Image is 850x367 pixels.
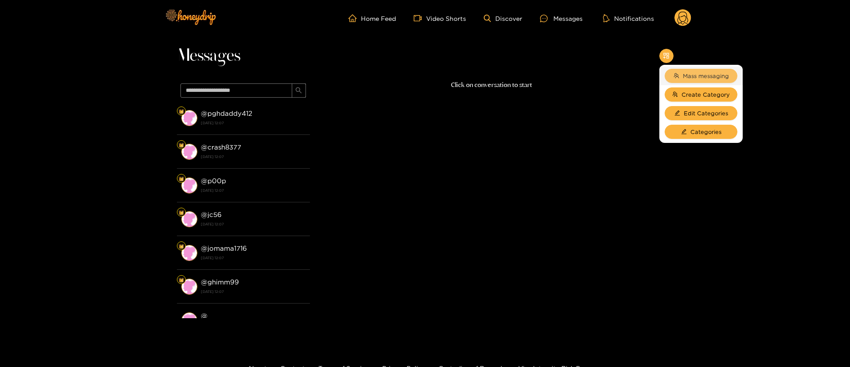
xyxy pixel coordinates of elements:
[665,106,737,120] button: editEdit Categories
[349,14,361,22] span: home
[292,83,306,98] button: search
[600,14,657,23] button: Notifications
[674,110,680,117] span: edit
[201,119,306,127] strong: [DATE] 12:07
[179,244,184,249] img: Fan Level
[201,278,239,286] strong: @ ghimm99
[201,177,226,185] strong: @ p00p
[201,153,306,161] strong: [DATE] 12:07
[181,144,197,160] img: conversation
[414,14,466,22] a: Video Shorts
[201,245,247,252] strong: @ jomama1716
[310,80,674,90] p: Click on conversation to start
[201,288,306,296] strong: [DATE] 12:07
[181,110,197,126] img: conversation
[201,110,252,117] strong: @ pghdaddy412
[179,142,184,148] img: Fan Level
[181,245,197,261] img: conversation
[540,13,583,24] div: Messages
[665,87,737,102] button: usergroup-addCreate Category
[201,312,208,320] strong: @
[683,71,729,80] span: Mass messaging
[201,254,306,262] strong: [DATE] 12:07
[349,14,396,22] a: Home Feed
[181,312,197,328] img: conversation
[659,49,674,63] button: appstore-add
[681,129,687,135] span: edit
[484,15,522,22] a: Discover
[201,211,222,218] strong: @ jc56
[690,127,721,136] span: Categories
[665,125,737,139] button: editCategories
[682,90,730,99] span: Create Category
[179,210,184,215] img: Fan Level
[414,14,426,22] span: video-camera
[674,73,679,79] span: team
[665,69,737,83] button: teamMass messaging
[663,52,670,60] span: appstore-add
[177,45,240,67] span: Messages
[672,91,678,98] span: usergroup-add
[179,277,184,283] img: Fan Level
[201,186,306,194] strong: [DATE] 12:07
[295,87,302,95] span: search
[684,109,728,118] span: Edit Categories
[181,279,197,295] img: conversation
[201,143,241,151] strong: @ crash8377
[179,109,184,114] img: Fan Level
[181,211,197,227] img: conversation
[179,176,184,182] img: Fan Level
[181,178,197,193] img: conversation
[201,220,306,228] strong: [DATE] 12:07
